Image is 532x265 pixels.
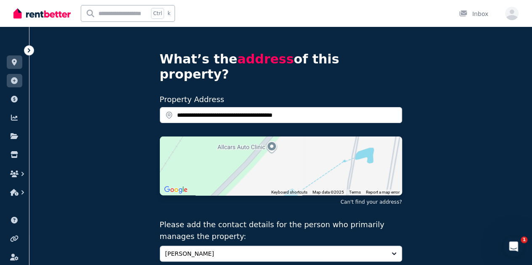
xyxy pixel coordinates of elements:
[459,10,488,18] div: Inbox
[237,52,294,66] span: address
[151,8,164,19] span: Ctrl
[13,7,71,20] img: RentBetter
[7,46,33,52] span: ORGANISE
[521,236,527,243] span: 1
[271,189,307,195] button: Keyboard shortcuts
[312,190,344,194] span: Map data ©2025
[366,190,400,194] a: Report a map error
[167,10,170,17] span: k
[340,199,402,205] button: Can't find your address?
[162,184,190,195] img: Google
[160,219,402,242] p: Please add the contact details for the person who primarily manages the property:
[165,249,385,258] span: [PERSON_NAME]
[160,95,225,104] label: Property Address
[349,190,361,194] a: Terms
[160,52,402,82] h4: What’s the of this property?
[160,246,402,262] button: [PERSON_NAME]
[162,184,190,195] a: Open this area in Google Maps (opens a new window)
[503,236,524,257] iframe: Intercom live chat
